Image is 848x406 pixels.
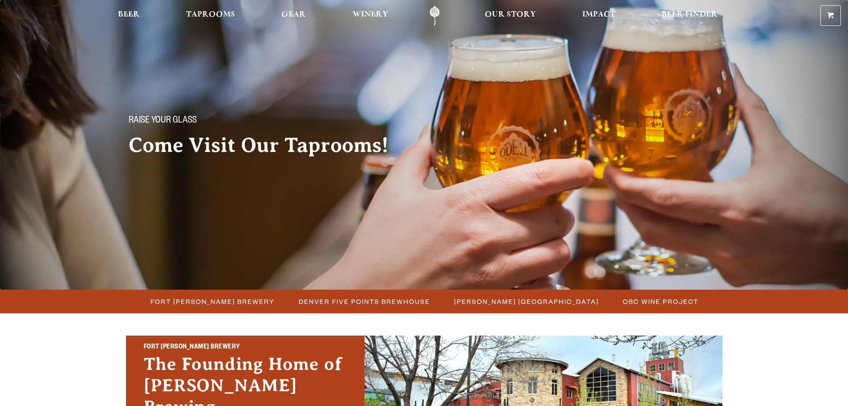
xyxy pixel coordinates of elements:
[449,295,603,308] a: [PERSON_NAME] [GEOGRAPHIC_DATA]
[485,11,536,18] span: Our Story
[276,6,312,26] a: Gear
[582,11,615,18] span: Impact
[186,11,235,18] span: Taprooms
[418,6,451,26] a: Odell Home
[150,295,275,308] span: Fort [PERSON_NAME] Brewery
[623,295,698,308] span: OBC Wine Project
[281,11,306,18] span: Gear
[353,11,388,18] span: Winery
[293,295,434,308] a: Denver Five Points Brewhouse
[129,134,406,156] h2: Come Visit Our Taprooms!
[347,6,394,26] a: Winery
[576,6,621,26] a: Impact
[144,342,347,353] h2: Fort [PERSON_NAME] Brewery
[656,6,723,26] a: Beer Finder
[180,6,241,26] a: Taprooms
[145,295,279,308] a: Fort [PERSON_NAME] Brewery
[617,295,703,308] a: OBC Wine Project
[454,295,599,308] span: [PERSON_NAME] [GEOGRAPHIC_DATA]
[479,6,542,26] a: Our Story
[129,115,197,127] span: Raise your glass
[661,11,718,18] span: Beer Finder
[299,295,430,308] span: Denver Five Points Brewhouse
[118,11,140,18] span: Beer
[112,6,146,26] a: Beer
